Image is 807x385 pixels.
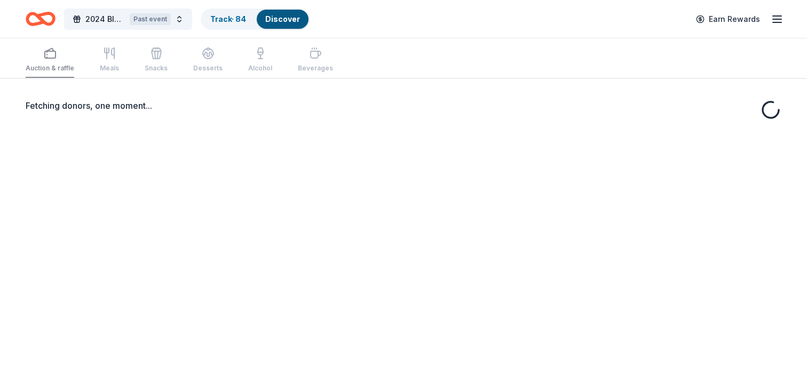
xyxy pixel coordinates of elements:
a: Earn Rewards [690,10,766,29]
div: Fetching donors, one moment... [26,99,781,112]
a: Home [26,6,56,31]
button: 2024 Bluemont GalaPast event [64,9,192,30]
a: Track· 84 [210,14,246,23]
div: Past event [130,13,171,25]
span: 2024 Bluemont Gala [85,13,125,26]
button: Track· 84Discover [201,9,310,30]
a: Discover [265,14,300,23]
